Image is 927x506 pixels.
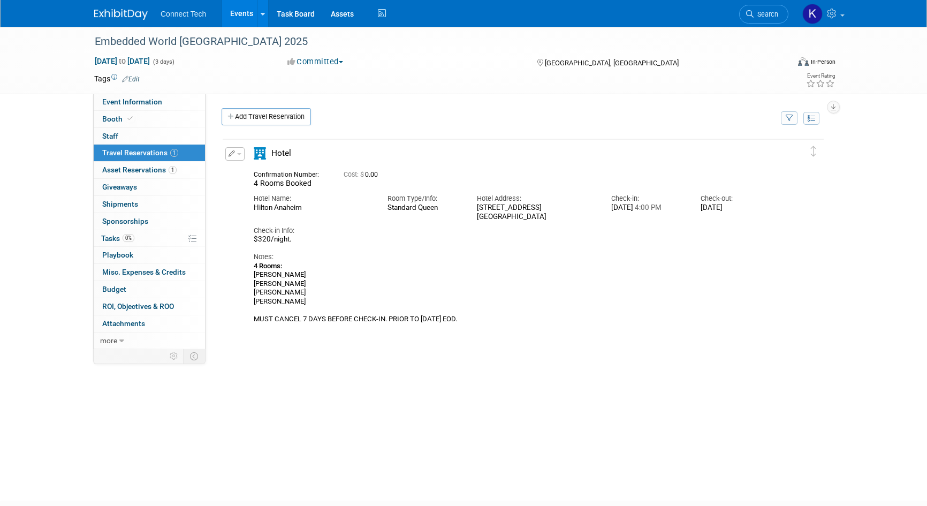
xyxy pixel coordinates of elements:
span: Booth [102,115,135,123]
a: Misc. Expenses & Credits [94,264,205,281]
div: Check-in: [611,194,685,203]
span: Giveaways [102,183,137,191]
b: 4 Rooms: [254,262,282,270]
button: Committed [284,56,347,67]
span: ROI, Objectives & ROO [102,302,174,311]
i: Click and drag to move item [811,146,816,157]
div: Hotel Address: [477,194,595,203]
div: In-Person [810,58,835,66]
img: Format-Inperson.png [798,57,809,66]
a: Budget [94,281,205,298]
div: Hotel Name: [254,194,371,203]
a: Sponsorships [94,213,205,230]
span: 4 Rooms Booked [254,179,311,187]
span: Staff [102,132,118,140]
i: Booth reservation complete [127,116,133,122]
a: more [94,333,205,349]
td: Tags [94,73,140,84]
span: 1 [170,149,178,157]
span: 0% [123,234,134,242]
span: Travel Reservations [102,148,178,157]
a: Shipments [94,196,205,213]
a: Booth [94,111,205,127]
a: Add Travel Reservation [222,108,311,125]
a: Attachments [94,315,205,332]
div: $320/night. [254,235,774,244]
span: 0.00 [344,171,382,178]
span: [DATE] [DATE] [94,56,150,66]
div: Event Format [725,56,835,72]
img: Kara Price [802,4,823,24]
div: [PERSON_NAME] [PERSON_NAME] [PERSON_NAME] [PERSON_NAME] MUST CANCEL 7 DAYS BEFORE CHECK-IN. PRIOR... [254,262,774,323]
a: Search [739,5,788,24]
td: Toggle Event Tabs [184,349,206,363]
div: Embedded World [GEOGRAPHIC_DATA] 2025 [91,32,772,51]
div: Room Type/Info: [387,194,461,203]
a: ROI, Objectives & ROO [94,298,205,315]
a: Edit [122,75,140,83]
span: Tasks [101,234,134,243]
a: Playbook [94,247,205,263]
span: Shipments [102,200,138,208]
div: [DATE] [701,203,774,213]
span: Playbook [102,251,133,259]
i: Hotel [254,147,266,160]
span: more [100,336,117,345]
span: Connect Tech [161,10,206,18]
span: 1 [169,166,177,174]
span: Asset Reservations [102,165,177,174]
div: [STREET_ADDRESS] [GEOGRAPHIC_DATA] [477,203,595,222]
span: Event Information [102,97,162,106]
a: Giveaways [94,179,205,195]
span: Search [754,10,778,18]
div: Check-out: [701,194,774,203]
a: Tasks0% [94,230,205,247]
span: to [117,57,127,65]
span: (3 days) [152,58,174,65]
div: [DATE] [611,203,685,213]
img: ExhibitDay [94,9,148,20]
span: 4:00 PM [633,203,662,212]
span: Hotel [271,148,291,158]
a: Event Information [94,94,205,110]
i: Filter by Traveler [786,115,793,122]
span: Attachments [102,319,145,328]
div: Notes: [254,252,774,262]
div: Check-in Info: [254,226,774,236]
a: Travel Reservations1 [94,145,205,161]
div: Confirmation Number: [254,168,328,179]
span: Misc. Expenses & Credits [102,268,186,276]
span: Budget [102,285,126,293]
div: Hilton Anaheim [254,203,371,213]
a: Staff [94,128,205,145]
td: Personalize Event Tab Strip [165,349,184,363]
span: Cost: $ [344,171,365,178]
span: Sponsorships [102,217,148,225]
span: [GEOGRAPHIC_DATA], [GEOGRAPHIC_DATA] [545,59,679,67]
div: Event Rating [806,73,835,79]
div: Standard Queen [387,203,461,212]
a: Asset Reservations1 [94,162,205,178]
